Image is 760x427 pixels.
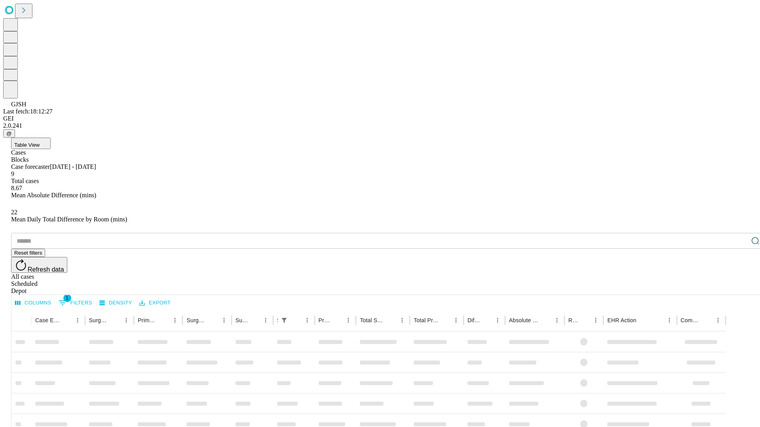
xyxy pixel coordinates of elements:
div: 2.0.241 [3,122,757,129]
span: Table View [14,142,40,148]
button: Sort [701,315,712,326]
button: Menu [218,315,230,326]
div: 1 active filter [279,315,290,326]
button: Show filters [57,297,94,309]
button: Menu [72,315,83,326]
button: Menu [712,315,724,326]
div: GEI [3,115,757,122]
button: Sort [110,315,121,326]
div: EHR Action [607,317,636,323]
button: Menu [450,315,462,326]
span: 9 [11,170,14,177]
button: Sort [249,315,260,326]
button: Sort [481,315,492,326]
div: Comments [681,317,701,323]
span: @ [6,130,12,136]
button: Sort [540,315,551,326]
button: Menu [121,315,132,326]
span: Reset filters [14,250,42,256]
button: Refresh data [11,257,67,273]
span: 8.67 [11,185,22,191]
button: @ [3,129,15,138]
span: [DATE] - [DATE] [50,163,96,170]
div: Surgery Date [236,317,248,323]
button: Density [97,297,134,309]
button: Sort [386,315,397,326]
button: Sort [291,315,302,326]
div: Predicted In Room Duration [319,317,331,323]
div: Difference [467,317,480,323]
button: Sort [158,315,169,326]
div: Primary Service [138,317,158,323]
span: 22 [11,209,17,215]
span: Total cases [11,178,39,184]
span: Mean Absolute Difference (mins) [11,192,96,198]
div: Absolute Difference [509,317,540,323]
button: Menu [260,315,271,326]
button: Menu [590,315,601,326]
button: Export [137,297,173,309]
button: Menu [302,315,313,326]
span: Last fetch: 18:12:27 [3,108,53,115]
button: Menu [343,315,354,326]
button: Sort [579,315,590,326]
span: 1 [63,294,71,302]
button: Sort [332,315,343,326]
button: Table View [11,138,51,149]
button: Show filters [279,315,290,326]
span: GJSH [11,101,26,108]
div: Total Predicted Duration [414,317,439,323]
button: Sort [61,315,72,326]
button: Menu [169,315,180,326]
button: Sort [637,315,648,326]
span: Refresh data [28,266,64,273]
div: Case Epic Id [35,317,60,323]
div: Total Scheduled Duration [360,317,385,323]
button: Select columns [13,297,53,309]
button: Menu [664,315,675,326]
span: Case forecaster [11,163,50,170]
div: Scheduled In Room Duration [277,317,278,323]
div: Surgery Name [186,317,206,323]
button: Menu [551,315,562,326]
button: Menu [492,315,503,326]
span: Mean Daily Total Difference by Room (mins) [11,216,127,223]
button: Sort [207,315,218,326]
button: Reset filters [11,249,45,257]
div: Surgeon Name [89,317,109,323]
button: Sort [439,315,450,326]
button: Menu [397,315,408,326]
div: Resolved in EHR [568,317,579,323]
